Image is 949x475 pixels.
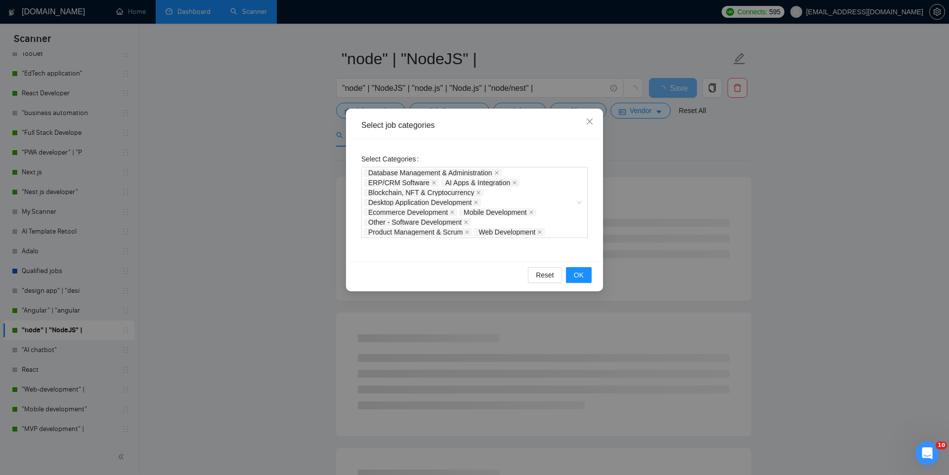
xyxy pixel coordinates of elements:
[364,218,471,226] span: Other - Software Development
[361,120,588,131] div: Select job categories
[364,189,483,197] span: Blockchain, NFT & Cryptocurrency
[445,179,511,186] span: AI Apps & Integration
[464,220,469,225] span: close
[536,270,554,280] span: Reset
[368,189,474,196] span: Blockchain, NFT & Cryptocurrency
[368,219,462,226] span: Other - Software Development
[459,208,536,216] span: Mobile Development
[586,118,594,125] span: close
[464,209,527,216] span: Mobile Development
[364,198,481,206] span: Desktop Application Development
[368,169,492,176] span: Database Management & Administration
[368,199,472,206] span: Desktop Application Development
[474,200,478,205] span: close
[528,267,562,283] button: Reset
[915,441,939,465] iframe: Intercom live chat
[574,270,584,280] span: OK
[478,229,535,236] span: Web Development
[512,180,517,185] span: close
[566,267,592,283] button: OK
[450,210,455,215] span: close
[368,179,430,186] span: ERP/CRM Software
[368,209,448,216] span: Ecommerce Development
[529,210,534,215] span: close
[364,228,472,236] span: Product Management & Scrum
[368,229,463,236] span: Product Management & Scrum
[537,230,542,235] span: close
[494,170,499,175] span: close
[364,208,457,216] span: Ecommerce Development
[364,179,439,187] span: ERP/CRM Software
[936,441,947,449] span: 10
[431,180,436,185] span: close
[361,151,423,167] label: Select Categories
[364,169,502,177] span: Database Management & Administration
[441,179,520,187] span: AI Apps & Integration
[576,109,603,135] button: Close
[474,228,545,236] span: Web Development
[476,190,481,195] span: close
[465,230,470,235] span: close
